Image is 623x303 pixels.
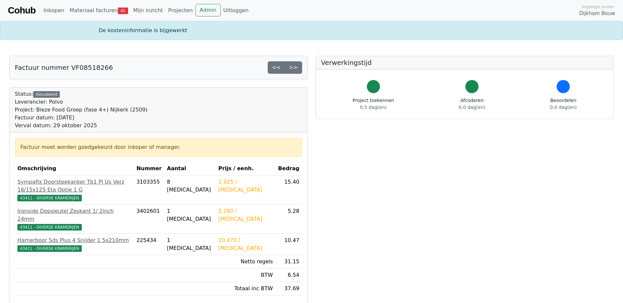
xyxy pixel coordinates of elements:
[20,143,297,151] div: Factuur moet worden goedgekeurd door inkoper of manager.
[276,269,302,282] td: 6.54
[164,162,216,175] th: Aantal
[216,162,276,175] th: Prijs / eenh.
[167,207,213,223] div: 1 [MEDICAL_DATA]
[17,178,131,194] div: Sympafix Doorsteekanker Tb1 Pl Us Verz 16/15x125 Eta Optie 1 G
[8,3,35,18] a: Cohub
[17,224,82,231] span: 43411 - DIVERSE KRAMERIJEN
[195,4,221,16] a: Admin
[95,27,528,34] div: De kosteninformatie is bijgewerkt
[268,61,285,74] a: <<
[17,245,82,252] span: 43411 - DIVERSE KRAMERIJEN
[276,205,302,234] td: 5.28
[276,162,302,175] th: Bedrag
[17,178,131,202] a: Sympafix Doorsteekanker Tb1 Pl Us Verz 16/15x125 Eta Optie 1 G43411 - DIVERSE KRAMERIJEN
[218,236,273,252] div: 10.470 / [MEDICAL_DATA]
[15,64,113,71] h5: Factuur nummer VF08518266
[15,162,134,175] th: Omschrijving
[353,97,394,111] div: Project toekennen
[17,207,131,223] div: Ironside Dopsleutel Zeskant 1/ 2inch 24mm
[131,4,166,17] a: Mijn inzicht
[17,236,131,244] div: Hamerboor Sds Plus 4 Snijder 1 5x210mm
[15,106,147,114] div: Project: Bieze Food Groep (fase 4+) Nijkerk (2509)
[276,282,302,295] td: 37.69
[41,4,67,17] a: Inkopen
[276,175,302,205] td: 15.40
[216,255,276,269] td: Netto regels
[276,255,302,269] td: 31.15
[118,8,128,14] span: 42
[216,269,276,282] td: BTW
[167,178,213,194] div: 8 [MEDICAL_DATA]
[321,59,609,67] h5: Verwerkingstijd
[360,105,387,110] span: 0.5 dag(en)
[216,282,276,295] td: Totaal inc BTW
[15,90,147,130] div: Status:
[15,114,147,122] div: Factuur datum: [DATE]
[550,97,577,111] div: Beoordelen
[218,178,273,194] div: 1.925 / [MEDICAL_DATA]
[134,162,164,175] th: Nummer
[582,4,615,10] span: Ingelogd onder:
[221,4,251,17] a: Uitloggen
[134,175,164,205] td: 3103355
[17,236,131,252] a: Hamerboor Sds Plus 4 Snijder 1 5x210mm43411 - DIVERSE KRAMERIJEN
[134,205,164,234] td: 3402601
[67,4,131,17] a: Materiaal facturen42
[167,236,213,252] div: 1 [MEDICAL_DATA]
[285,61,302,74] a: >>
[17,207,131,231] a: Ironside Dopsleutel Zeskant 1/ 2inch 24mm43411 - DIVERSE KRAMERIJEN
[579,10,615,17] span: Dijkham Bouw
[276,234,302,255] td: 10.47
[15,98,147,106] div: Leverancier: Polvo
[166,4,195,17] a: Projecten
[17,195,82,201] span: 43411 - DIVERSE KRAMERIJEN
[459,97,485,111] div: Afcoderen
[459,105,485,110] span: 0.0 dag(en)
[15,122,147,130] div: Verval datum: 29 oktober 2025
[33,91,60,98] div: Gecodeerd
[550,105,577,110] span: 0.0 dag(en)
[218,207,273,223] div: 5.280 / [MEDICAL_DATA]
[134,234,164,255] td: 225434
